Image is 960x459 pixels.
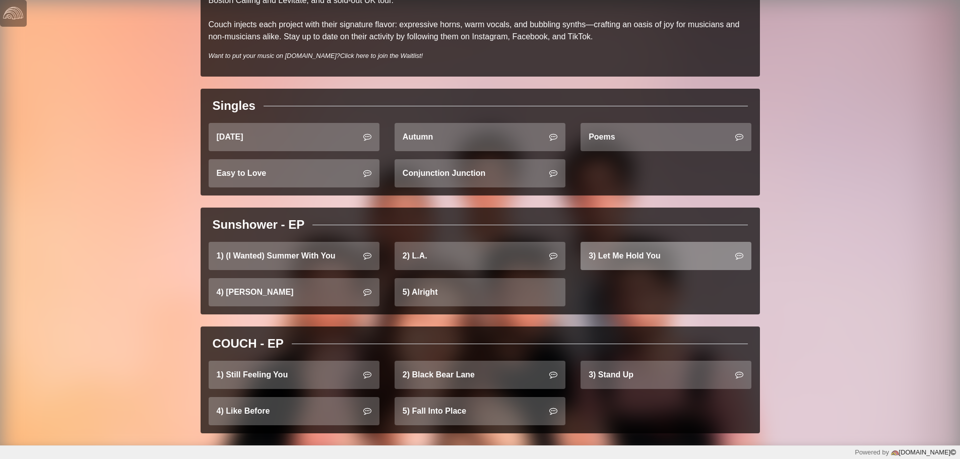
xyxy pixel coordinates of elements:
div: Powered by [855,447,956,457]
a: 1) Still Feeling You [209,361,379,389]
div: Sunshower - EP [213,216,305,234]
a: Easy to Love [209,159,379,187]
a: 1) (I Wanted) Summer With You [209,242,379,270]
a: 2) L.A. [395,242,565,270]
img: logo-color-e1b8fa5219d03fcd66317c3d3cfaab08a3c62fe3c3b9b34d55d8365b78b1766b.png [891,449,899,457]
a: 4) [PERSON_NAME] [209,278,379,306]
a: 4) Like Before [209,397,379,425]
div: COUCH - EP [213,335,284,353]
a: Click here to join the Waitlist! [340,52,423,59]
a: Autumn [395,123,565,151]
a: 3) Let Me Hold You [581,242,751,270]
a: 5) Fall Into Place [395,397,565,425]
a: [DOMAIN_NAME] [889,448,956,456]
a: 5) Alright [395,278,565,306]
a: [DATE] [209,123,379,151]
a: 2) Black Bear Lane [395,361,565,389]
img: logo-white-4c48a5e4bebecaebe01ca5a9d34031cfd3d4ef9ae749242e8c4bf12ef99f53e8.png [3,3,23,23]
div: Singles [213,97,255,115]
i: Want to put your music on [DOMAIN_NAME]? [209,52,423,59]
a: Conjunction Junction [395,159,565,187]
a: 3) Stand Up [581,361,751,389]
a: Poems [581,123,751,151]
